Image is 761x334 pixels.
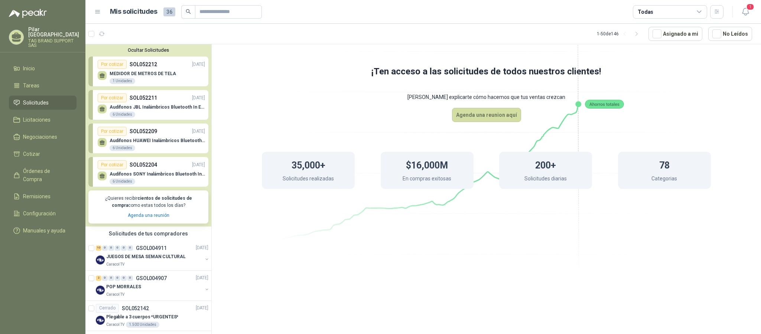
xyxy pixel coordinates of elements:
[127,245,133,251] div: 0
[96,304,119,313] div: Cerrado
[102,276,108,281] div: 0
[127,276,133,281] div: 0
[126,322,159,328] div: 1.500 Unidades
[9,189,77,203] a: Remisiones
[283,174,334,184] p: Solicitudes realizadas
[108,245,114,251] div: 0
[110,171,205,177] p: Audífonos SONY Inalámbricos Bluetooth In Ear WFC-710N Cancelación de Ruido
[232,86,741,108] p: [PERSON_NAME] explicarte cómo hacemos que tus ventas crezcan
[130,60,157,68] p: SOL052212
[23,227,65,235] span: Manuales y ayuda
[9,147,77,161] a: Cotizar
[93,195,204,209] p: ¿Quieres recibir como estas todos los días?
[659,156,670,173] h1: 78
[23,133,57,141] span: Negociaciones
[746,3,754,10] span: 1
[23,81,39,90] span: Tareas
[452,108,521,122] a: Agenda una reunion aquí
[136,245,167,251] p: GSOL004911
[163,7,175,16] span: 36
[98,127,127,136] div: Por cotizar
[597,28,643,40] div: 1 - 50 de 146
[115,245,120,251] div: 0
[9,96,77,110] a: Solicitudes
[88,157,208,187] a: Por cotizarSOL052204[DATE] Audífonos SONY Inalámbricos Bluetooth In Ear WFC-710N Cancelación de R...
[9,113,77,127] a: Licitaciones
[110,78,135,84] div: 1 Unidades
[96,274,210,298] a: 2 0 0 0 0 0 GSOL004907[DATE] Company LogoPOP MORRALESCaracol TV
[96,256,105,264] img: Company Logo
[23,150,40,158] span: Cotizar
[651,174,677,184] p: Categorias
[88,90,208,120] a: Por cotizarSOL052211[DATE] Audífonos JBL Inalámbricos Bluetooth In Ear TWS Wave Flex Negro6 Unidades
[9,9,47,18] img: Logo peakr
[23,64,35,73] span: Inicio
[115,276,120,281] div: 0
[130,127,157,135] p: SOL052209
[108,276,114,281] div: 0
[110,105,205,110] p: Audífonos JBL Inalámbricos Bluetooth In Ear TWS Wave Flex Negro
[406,156,448,173] h1: $16,000M
[9,78,77,93] a: Tareas
[196,244,208,251] p: [DATE]
[110,112,135,118] div: 6 Unidades
[106,292,124,298] p: Caracol TV
[110,6,157,17] h1: Mis solicitudes
[9,164,77,186] a: Órdenes de Compra
[9,206,77,221] a: Configuración
[110,138,205,143] p: Audifonos HUAWEI Inalámbricos Bluetooth Deportivos Open Ear FreeArc
[23,99,49,107] span: Solicitudes
[9,130,77,144] a: Negociaciones
[98,60,127,69] div: Por cotizar
[232,65,741,79] h1: ¡Ten acceso a las solicitudes de todos nuestros clientes!
[130,161,157,169] p: SOL052204
[96,276,101,281] div: 2
[106,283,141,290] p: POP MORRALES
[192,61,205,68] p: [DATE]
[85,227,211,241] div: Solicitudes de tus compradores
[106,261,124,267] p: Caracol TV
[196,305,208,312] p: [DATE]
[85,301,211,331] a: CerradoSOL052142[DATE] Company LogoPlegable a 3 cuerpos *URGENTES*Caracol TV1.500 Unidades
[192,94,205,102] p: [DATE]
[85,44,211,227] div: Ocultar SolicitudesPor cotizarSOL052212[DATE] MEDIDOR DE METROS DE TELA1 UnidadesPor cotizarSOL05...
[121,245,127,251] div: 0
[23,116,51,124] span: Licitaciones
[638,8,653,16] div: Todas
[9,61,77,76] a: Inicio
[98,93,127,102] div: Por cotizar
[110,71,176,76] p: MEDIDOR DE METROS DE TELA
[88,47,208,53] button: Ocultar Solicitudes
[112,196,192,208] b: cientos de solicitudes de compra
[110,179,135,184] div: 6 Unidades
[128,213,169,218] a: Agenda una reunión
[292,156,325,173] h1: 35,000+
[96,244,210,267] a: 10 0 0 0 0 0 GSOL004911[DATE] Company LogoJUEGOS DE MESA SEMAN CULTURALCaracol TV
[88,123,208,153] a: Por cotizarSOL052209[DATE] Audifonos HUAWEI Inalámbricos Bluetooth Deportivos Open Ear FreeArc6 U...
[96,245,101,251] div: 10
[196,274,208,282] p: [DATE]
[106,314,178,321] p: Plegable a 3 cuerpos *URGENTES*
[136,276,167,281] p: GSOL004907
[106,322,124,328] p: Caracol TV
[88,57,208,86] a: Por cotizarSOL052212[DATE] MEDIDOR DE METROS DE TELA1 Unidades
[23,167,69,183] span: Órdenes de Compra
[739,5,752,19] button: 1
[130,94,157,102] p: SOL052211
[102,245,108,251] div: 0
[96,316,105,325] img: Company Logo
[96,286,105,295] img: Company Logo
[186,9,191,14] span: search
[524,174,567,184] p: Solicitudes diarias
[98,160,127,169] div: Por cotizar
[23,209,56,218] span: Configuración
[403,174,451,184] p: En compras exitosas
[23,192,51,200] span: Remisiones
[121,276,127,281] div: 0
[28,27,79,37] p: Pilar [GEOGRAPHIC_DATA]
[192,128,205,135] p: [DATE]
[106,253,186,260] p: JUEGOS DE MESA SEMAN CULTURAL
[708,27,752,41] button: No Leídos
[9,224,77,238] a: Manuales y ayuda
[648,27,702,41] button: Asignado a mi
